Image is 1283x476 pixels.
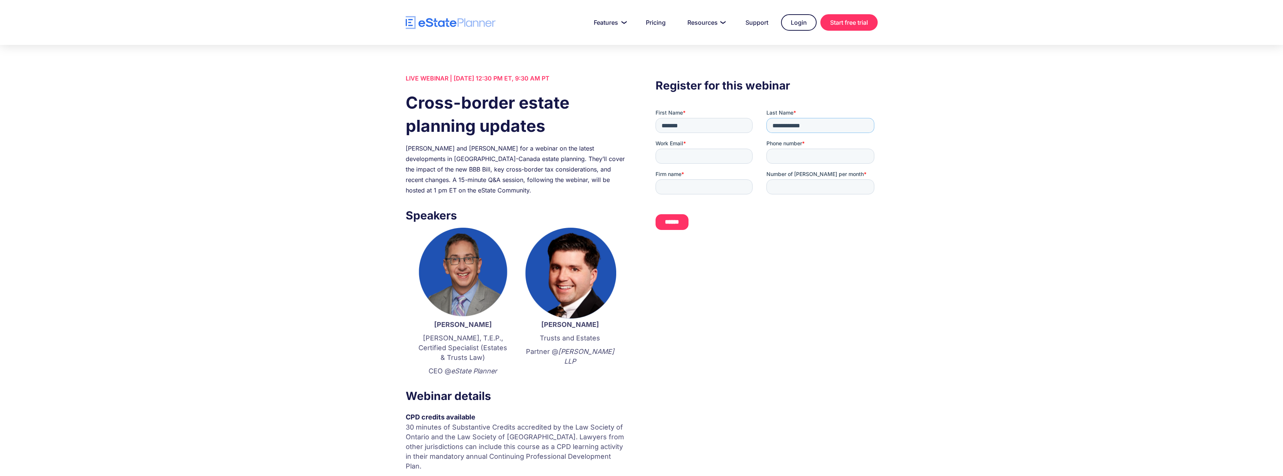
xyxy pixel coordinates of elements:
[524,370,616,380] p: ‍
[406,91,627,137] h1: Cross-border estate planning updates
[406,422,627,471] p: 30 minutes of Substantive Credits accredited by the Law Society of Ontario and the Law Society of...
[406,16,496,29] a: home
[406,387,627,404] h3: Webinar details
[417,366,509,376] p: CEO @
[406,207,627,224] h3: Speakers
[585,15,633,30] a: Features
[406,413,475,421] strong: CPD credits available
[406,73,627,84] div: LIVE WEBINAR | [DATE] 12:30 PM ET, 9:30 AM PT
[434,321,492,328] strong: [PERSON_NAME]
[736,15,777,30] a: Support
[417,333,509,363] p: [PERSON_NAME], T.E.P., Certified Specialist (Estates & Trusts Law)
[524,333,616,343] p: Trusts and Estates
[451,367,497,375] em: eState Planner
[541,321,599,328] strong: [PERSON_NAME]
[678,15,733,30] a: Resources
[558,348,614,365] em: [PERSON_NAME] LLP
[781,14,817,31] a: Login
[637,15,675,30] a: Pricing
[524,347,616,366] p: Partner @
[406,143,627,195] div: [PERSON_NAME] and [PERSON_NAME] for a webinar on the latest developments in [GEOGRAPHIC_DATA]-Can...
[656,77,877,94] h3: Register for this webinar
[656,109,877,236] iframe: Form 0
[820,14,878,31] a: Start free trial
